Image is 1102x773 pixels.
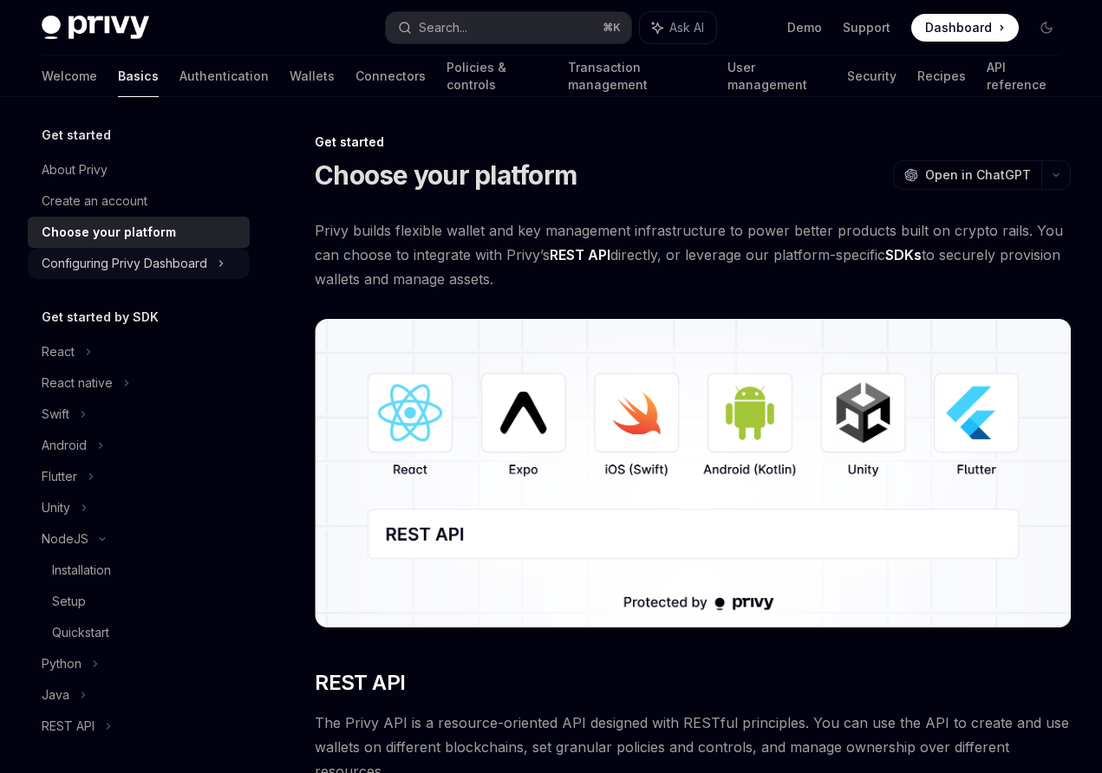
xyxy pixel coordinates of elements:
a: Installation [28,555,250,586]
div: About Privy [42,159,108,180]
div: NodeJS [42,529,88,549]
span: Open in ChatGPT [925,166,1031,184]
div: Quickstart [52,622,109,643]
span: Dashboard [925,19,992,36]
a: Policies & controls [447,55,547,97]
button: Open in ChatGPT [893,160,1041,190]
div: REST API [42,716,95,737]
a: Recipes [917,55,966,97]
a: Quickstart [28,617,250,648]
a: Create an account [28,185,250,217]
button: Search...⌘K [386,12,631,43]
span: Ask AI [669,19,704,36]
h1: Choose your platform [315,159,577,191]
div: React [42,341,75,362]
a: About Privy [28,154,250,185]
span: Privy builds flexible wallet and key management infrastructure to power better products built on ... [315,218,1071,291]
a: Authentication [179,55,269,97]
span: ⌘ K [603,21,621,35]
button: Ask AI [640,12,716,43]
a: Choose your platform [28,217,250,248]
h5: Get started [42,125,111,146]
a: Support [843,19,890,36]
a: User management [727,55,826,97]
button: Toggle dark mode [1033,14,1060,42]
div: Android [42,435,87,456]
a: Dashboard [911,14,1019,42]
span: REST API [315,669,405,697]
div: Unity [42,497,70,518]
a: Setup [28,586,250,617]
div: Setup [52,591,86,612]
div: Configuring Privy Dashboard [42,253,207,274]
strong: SDKs [885,246,922,263]
a: Demo [787,19,822,36]
a: Wallets [290,55,335,97]
a: Transaction management [568,55,707,97]
h5: Get started by SDK [42,307,159,328]
div: Installation [52,560,111,581]
div: Java [42,685,69,705]
div: Choose your platform [42,222,176,243]
div: Get started [315,133,1071,151]
div: React native [42,373,113,393]
div: Create an account [42,191,147,211]
div: Swift [42,404,69,425]
a: Welcome [42,55,97,97]
a: Security [847,55,897,97]
strong: REST API [550,246,610,263]
a: API reference [987,55,1060,97]
a: Connectors [355,55,426,97]
img: dark logo [42,16,149,40]
div: Python [42,653,82,674]
img: images/Platform2.png [315,319,1071,627]
a: Basics [118,55,159,97]
div: Search... [419,17,467,38]
div: Flutter [42,466,77,487]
